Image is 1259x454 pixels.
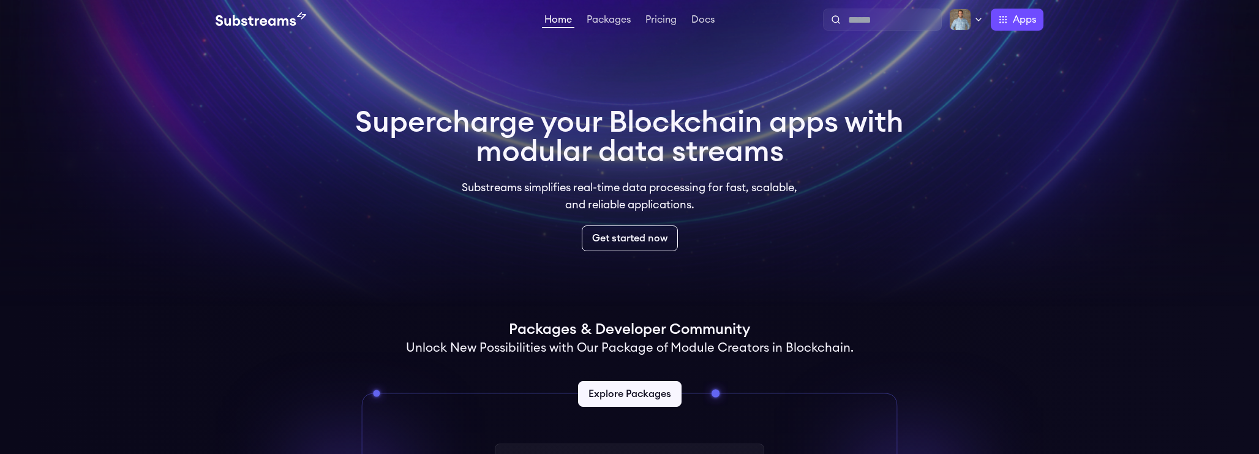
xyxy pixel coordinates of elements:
[355,108,904,167] h1: Supercharge your Blockchain apps with modular data streams
[578,381,682,407] a: Explore Packages
[643,15,679,27] a: Pricing
[584,15,633,27] a: Packages
[509,320,750,339] h1: Packages & Developer Community
[689,15,717,27] a: Docs
[453,179,806,213] p: Substreams simplifies real-time data processing for fast, scalable, and reliable applications.
[949,9,971,31] img: Profile
[406,339,854,357] h2: Unlock New Possibilities with Our Package of Module Creators in Blockchain.
[542,15,574,28] a: Home
[582,225,678,251] a: Get started now
[1013,12,1036,27] span: Apps
[216,12,306,27] img: Substream's logo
